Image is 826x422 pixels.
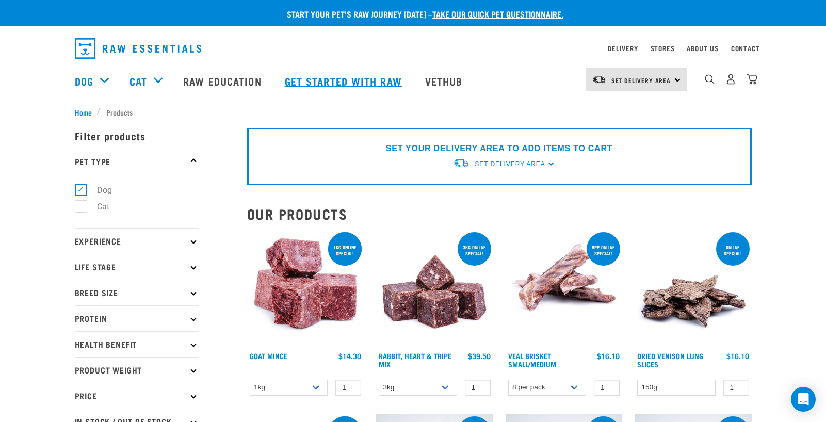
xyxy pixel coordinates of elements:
p: Experience [75,228,199,254]
div: 3kg online special! [458,239,491,261]
p: Life Stage [75,254,199,280]
nav: dropdown navigation [67,34,760,63]
img: user.png [725,74,736,85]
a: Raw Education [173,60,274,102]
img: home-icon-1@2x.png [705,74,715,84]
input: 1 [594,380,620,396]
input: 1 [723,380,749,396]
span: Home [75,107,92,118]
label: Dog [80,184,116,197]
a: Get started with Raw [274,60,415,102]
img: Raw Essentials Logo [75,38,201,59]
p: Pet Type [75,149,199,174]
input: 1 [335,380,361,396]
a: Contact [731,46,760,50]
span: Set Delivery Area [611,78,671,82]
img: van-moving.png [453,158,469,169]
div: 8pp online special! [587,239,620,261]
a: Goat Mince [250,354,287,358]
p: Breed Size [75,280,199,305]
a: About Us [687,46,718,50]
img: 1077 Wild Goat Mince 01 [247,230,364,347]
p: Health Benefit [75,331,199,357]
a: take our quick pet questionnaire. [432,11,563,16]
a: Dried Venison Lung Slices [637,354,703,366]
div: Open Intercom Messenger [791,387,816,412]
div: $16.10 [597,352,620,360]
input: 1 [465,380,491,396]
p: Protein [75,305,199,331]
div: 1kg online special! [328,239,362,261]
a: Delivery [608,46,638,50]
p: Price [75,383,199,409]
nav: breadcrumbs [75,107,752,118]
label: Cat [80,200,114,213]
p: Filter products [75,123,199,149]
a: Dog [75,73,93,89]
a: Vethub [415,60,476,102]
img: home-icon@2x.png [747,74,757,85]
div: ONLINE SPECIAL! [716,239,750,261]
a: Rabbit, Heart & Tripe Mix [379,354,451,366]
div: $14.30 [338,352,361,360]
h2: Our Products [247,206,752,222]
a: Cat [129,73,147,89]
img: 1175 Rabbit Heart Tripe Mix 01 [376,230,493,347]
a: Home [75,107,98,118]
span: Set Delivery Area [475,160,545,168]
p: SET YOUR DELIVERY AREA TO ADD ITEMS TO CART [386,142,612,155]
p: Product Weight [75,357,199,383]
a: Stores [651,46,675,50]
div: $16.10 [726,352,749,360]
img: van-moving.png [592,75,606,84]
img: 1304 Venison Lung Slices 01 [635,230,752,347]
img: 1207 Veal Brisket 4pp 01 [506,230,623,347]
div: $39.50 [468,352,491,360]
a: Veal Brisket Small/Medium [508,354,556,366]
